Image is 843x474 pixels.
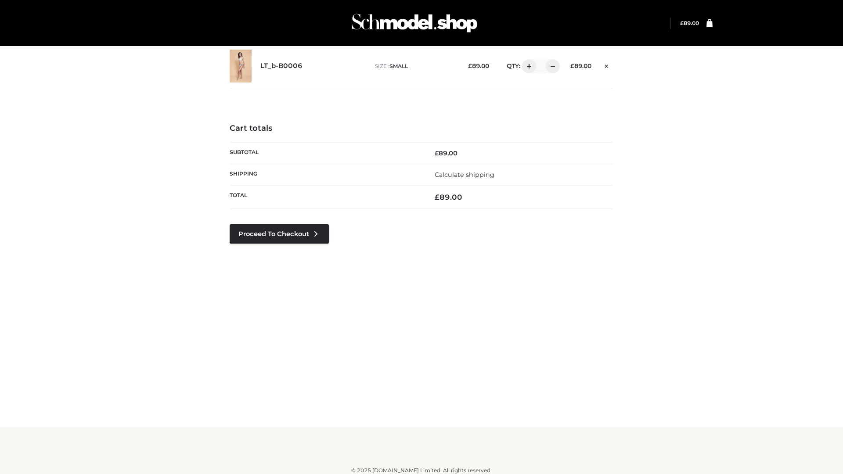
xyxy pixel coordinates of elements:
span: £ [435,193,440,201]
p: size : [375,62,454,70]
a: £89.00 [680,20,699,26]
span: £ [435,149,439,157]
img: Schmodel Admin 964 [349,6,480,40]
span: £ [680,20,684,26]
bdi: 89.00 [570,62,591,69]
bdi: 89.00 [680,20,699,26]
a: Remove this item [600,59,613,71]
div: QTY: [498,59,557,73]
bdi: 89.00 [468,62,489,69]
a: LT_b-B0006 [260,62,303,70]
span: £ [468,62,472,69]
th: Shipping [230,164,421,185]
bdi: 89.00 [435,193,462,201]
bdi: 89.00 [435,149,458,157]
span: £ [570,62,574,69]
th: Total [230,186,421,209]
span: SMALL [389,63,408,69]
h4: Cart totals [230,124,613,133]
th: Subtotal [230,142,421,164]
a: Calculate shipping [435,171,494,179]
a: Proceed to Checkout [230,224,329,244]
